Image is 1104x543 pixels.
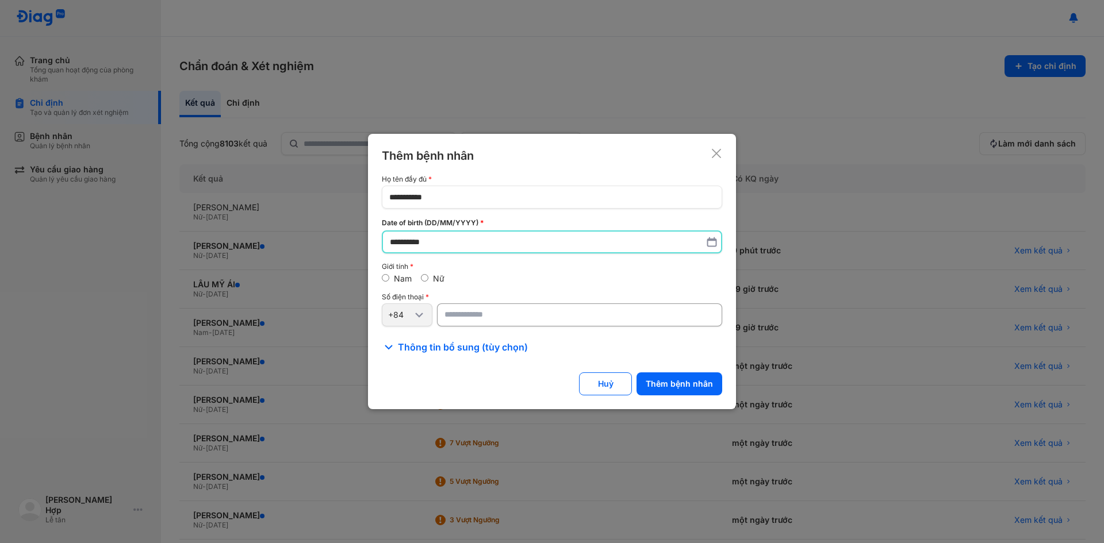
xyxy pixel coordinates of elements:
[382,218,722,228] div: Date of birth (DD/MM/YYYY)
[382,148,474,164] div: Thêm bệnh nhân
[394,274,412,283] label: Nam
[382,175,722,183] div: Họ tên đầy đủ
[433,274,444,283] label: Nữ
[382,263,722,271] div: Giới tính
[579,372,632,395] button: Huỷ
[388,310,412,320] div: +84
[637,372,722,395] button: Thêm bệnh nhân
[398,340,528,354] span: Thông tin bổ sung (tùy chọn)
[382,293,722,301] div: Số điện thoại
